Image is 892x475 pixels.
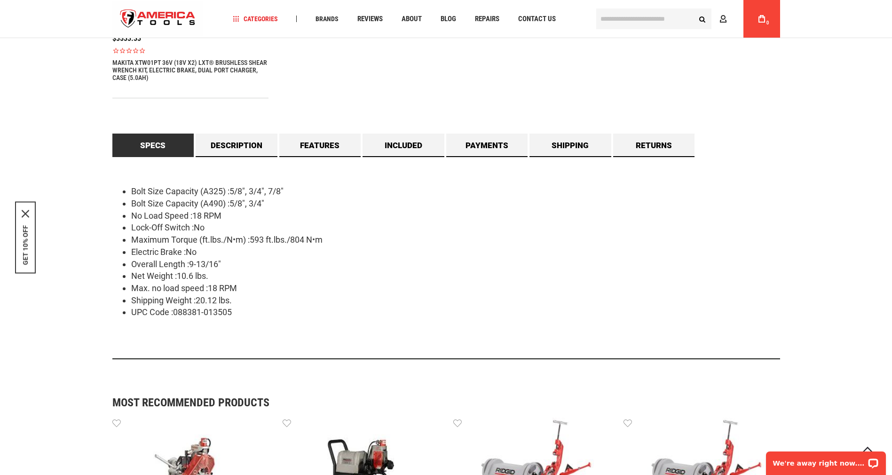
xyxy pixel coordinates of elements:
[357,16,383,23] span: Reviews
[112,59,269,81] a: MAKITA XTW01PT 36V (18V X2) LXT® BRUSHLESS SHEAR WRENCH KIT, ELECTRIC BRAKE, DUAL PORT CHARGER, C...
[131,306,780,318] li: UPC Code :088381-013505
[529,134,611,157] a: Shipping
[397,13,426,25] a: About
[131,198,780,210] li: Bolt Size Capacity (A490) :5/8", 3/4"
[766,20,769,25] span: 0
[131,246,780,258] li: Electric Brake :No
[131,270,780,282] li: Net Weight :10.6 lbs.
[22,210,29,218] button: Close
[131,210,780,222] li: No Load Speed :18 RPM
[760,445,892,475] iframe: LiveChat chat widget
[131,294,780,307] li: Shipping Weight :20.12 lbs.
[22,210,29,218] svg: close icon
[112,134,194,157] a: Specs
[112,1,204,37] img: America Tools
[131,282,780,294] li: Max. no load speed :18 RPM
[363,134,444,157] a: Included
[112,47,269,54] span: Rated 0.0 out of 5 stars 0 reviews
[131,258,780,270] li: Overall Length :9-13/16"
[514,13,560,25] a: Contact Us
[131,222,780,234] li: Lock-Off Switch :No
[279,134,361,157] a: Features
[436,13,460,25] a: Blog
[471,13,504,25] a: Repairs
[402,16,422,23] span: About
[353,13,387,25] a: Reviews
[446,134,528,157] a: Payments
[518,16,556,23] span: Contact Us
[233,16,278,22] span: Categories
[613,134,695,157] a: Returns
[316,16,339,22] span: Brands
[229,13,282,25] a: Categories
[112,397,747,408] strong: Most Recommended Products
[196,134,277,157] a: Description
[22,225,29,265] button: GET 10% OFF
[131,185,780,198] li: Bolt Size Capacity (A325) :5/8", 3/4", 7/8"
[311,13,343,25] a: Brands
[112,1,204,37] a: store logo
[112,34,141,43] span: $3533.33
[441,16,456,23] span: Blog
[131,234,780,246] li: Maximum Torque (ft.lbs./N•m) :593 ft.lbs./804 N•m
[694,10,711,28] button: Search
[475,16,499,23] span: Repairs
